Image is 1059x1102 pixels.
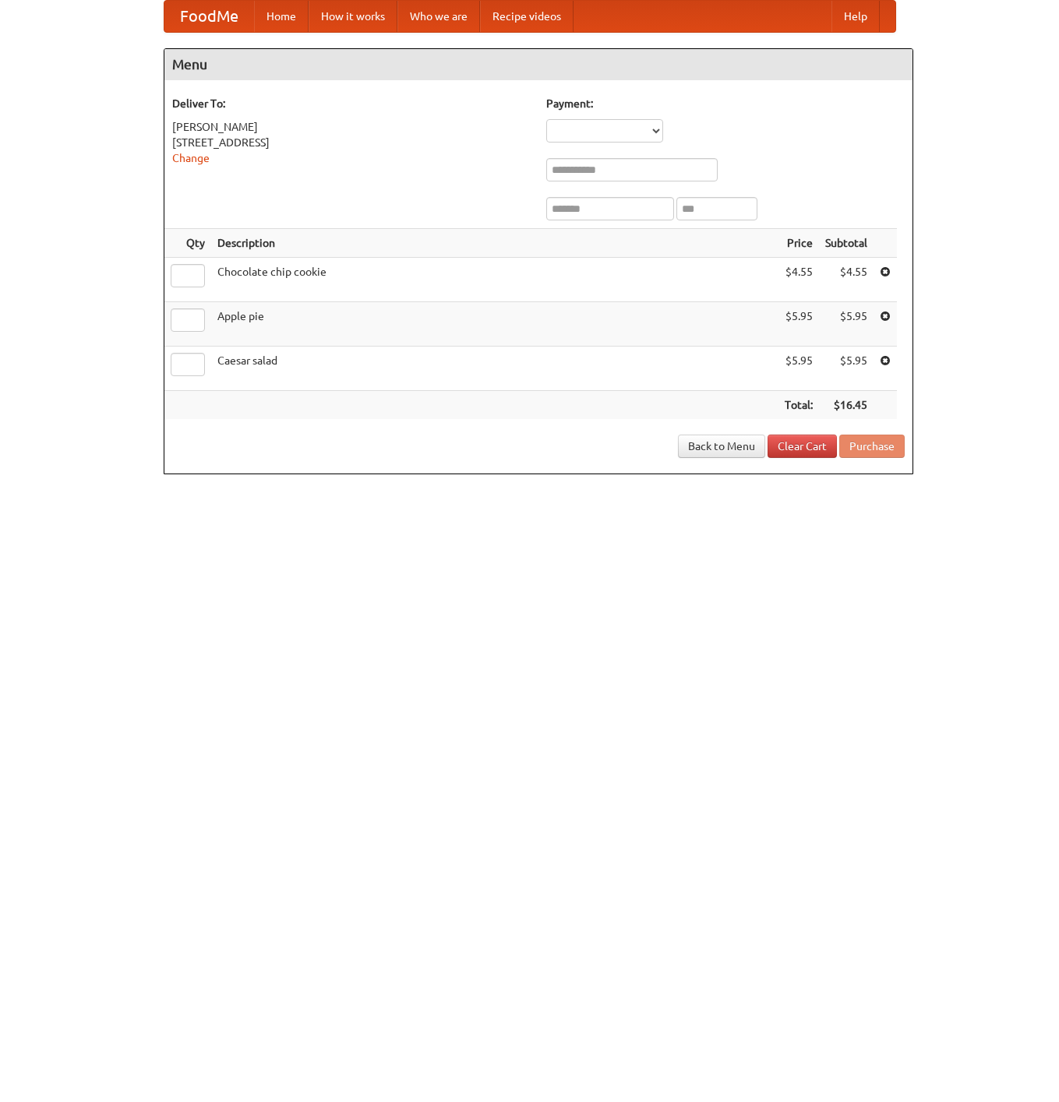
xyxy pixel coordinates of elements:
[164,229,211,258] th: Qty
[254,1,309,32] a: Home
[839,435,905,458] button: Purchase
[211,347,778,391] td: Caesar salad
[778,347,819,391] td: $5.95
[778,229,819,258] th: Price
[309,1,397,32] a: How it works
[819,258,874,302] td: $4.55
[819,391,874,420] th: $16.45
[172,119,531,135] div: [PERSON_NAME]
[397,1,480,32] a: Who we are
[778,258,819,302] td: $4.55
[819,347,874,391] td: $5.95
[819,229,874,258] th: Subtotal
[172,96,531,111] h5: Deliver To:
[778,391,819,420] th: Total:
[164,49,913,80] h4: Menu
[172,135,531,150] div: [STREET_ADDRESS]
[546,96,905,111] h5: Payment:
[768,435,837,458] a: Clear Cart
[211,229,778,258] th: Description
[831,1,880,32] a: Help
[172,152,210,164] a: Change
[211,258,778,302] td: Chocolate chip cookie
[678,435,765,458] a: Back to Menu
[778,302,819,347] td: $5.95
[480,1,574,32] a: Recipe videos
[164,1,254,32] a: FoodMe
[211,302,778,347] td: Apple pie
[819,302,874,347] td: $5.95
